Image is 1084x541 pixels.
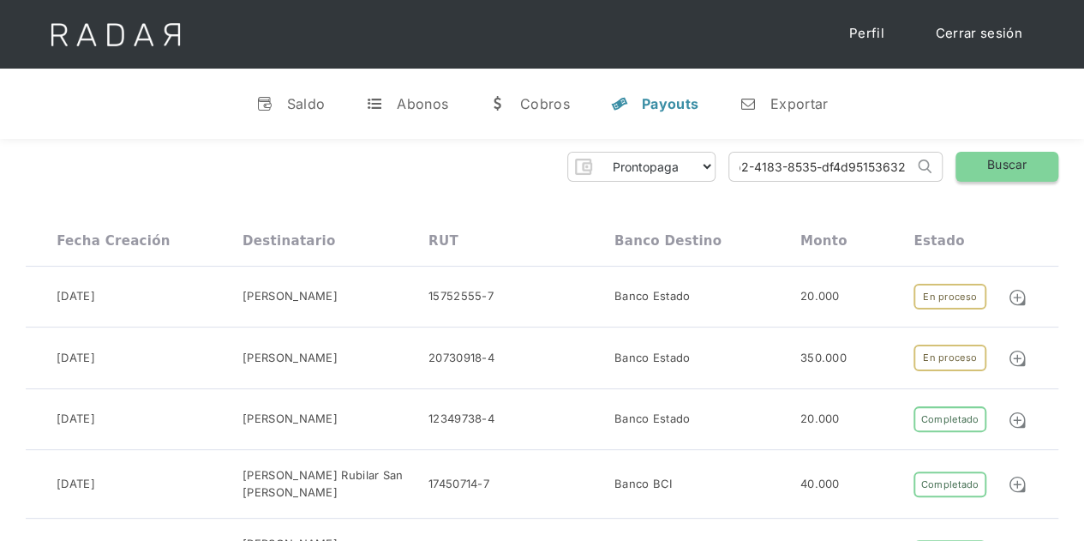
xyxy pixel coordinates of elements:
[800,350,847,367] div: 350.000
[1008,349,1027,368] img: Detalle
[642,95,698,112] div: Payouts
[614,288,691,305] div: Banco Estado
[256,95,273,112] div: v
[800,476,840,493] div: 40.000
[913,233,964,249] div: Estado
[1008,411,1027,430] img: Detalle
[800,233,847,249] div: Monto
[913,345,985,371] div: En proceso
[57,476,95,493] div: [DATE]
[57,288,95,305] div: [DATE]
[832,17,901,51] a: Perfil
[729,153,913,181] input: Busca por ID
[57,411,95,428] div: [DATE]
[243,411,338,428] div: [PERSON_NAME]
[428,288,494,305] div: 15752555-7
[567,152,716,182] form: Form
[428,350,494,367] div: 20730918-4
[1008,475,1027,494] img: Detalle
[913,406,985,433] div: Completado
[428,233,458,249] div: RUT
[614,350,691,367] div: Banco Estado
[800,411,840,428] div: 20.000
[57,350,95,367] div: [DATE]
[520,95,570,112] div: Cobros
[740,95,757,112] div: n
[614,233,722,249] div: Banco destino
[913,284,985,310] div: En proceso
[489,95,506,112] div: w
[614,476,673,493] div: Banco BCI
[611,95,628,112] div: y
[243,350,338,367] div: [PERSON_NAME]
[366,95,383,112] div: t
[770,95,828,112] div: Exportar
[243,467,428,501] div: [PERSON_NAME] Rubilar San [PERSON_NAME]
[913,472,985,498] div: Completado
[243,288,338,305] div: [PERSON_NAME]
[614,411,691,428] div: Banco Estado
[287,95,326,112] div: Saldo
[1008,288,1027,307] img: Detalle
[428,411,494,428] div: 12349738-4
[800,288,840,305] div: 20.000
[428,476,489,493] div: 17450714-7
[919,17,1039,51] a: Cerrar sesión
[397,95,448,112] div: Abonos
[243,233,335,249] div: Destinatario
[57,233,171,249] div: Fecha creación
[955,152,1058,182] a: Buscar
